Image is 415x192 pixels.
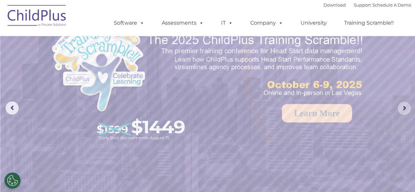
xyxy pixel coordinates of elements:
[91,43,111,48] span: Last name
[338,16,400,30] a: Training Scramble!!
[372,2,411,8] a: Schedule A Demo
[294,16,333,30] a: University
[13,28,146,96] rs-layer: The Future of ChildPlus is Here!
[91,70,119,75] span: Phone number
[4,0,70,33] img: ChildPlus by Procare Solutions
[13,104,96,122] a: Request a Demo
[107,16,151,30] a: Software
[4,172,21,189] button: Cookies Settings
[215,16,239,30] a: IT
[323,2,346,8] a: Download
[354,2,371,8] a: Support
[155,16,210,30] a: Assessments
[287,32,410,87] rs-layer: Boost your productivity and streamline your success in ChildPlus Online!
[323,2,411,8] font: |
[244,16,290,30] a: Company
